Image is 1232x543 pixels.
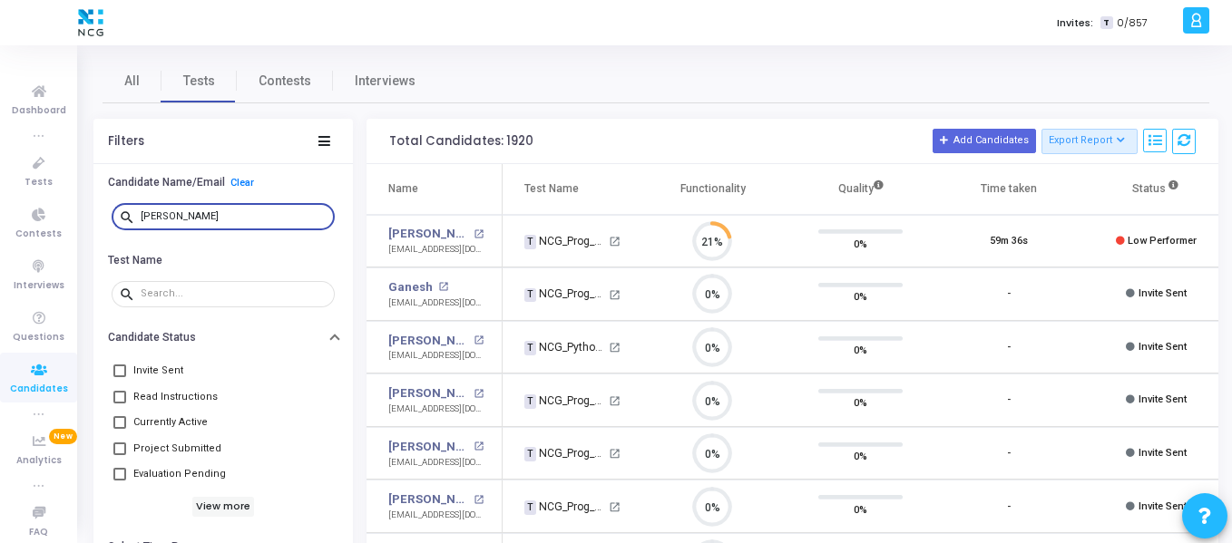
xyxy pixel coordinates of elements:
[133,360,183,382] span: Invite Sent
[474,441,484,451] mat-icon: open_in_new
[259,72,311,91] span: Contests
[14,278,64,294] span: Interviews
[609,342,621,354] mat-icon: open_in_new
[388,402,484,416] div: [EMAIL_ADDRESS][DOMAIN_NAME]
[474,389,484,399] mat-icon: open_in_new
[24,175,53,190] span: Tests
[1007,286,1011,302] div: -
[73,5,108,41] img: logo
[524,445,606,461] div: NCG_Prog_JavaFS_2025_Test
[141,288,328,299] input: Search...
[355,72,416,91] span: Interviews
[388,456,484,470] div: [EMAIL_ADDRESS][DOMAIN_NAME]
[192,497,255,517] h6: View more
[388,490,469,509] a: [PERSON_NAME]
[1007,446,1011,461] div: -
[29,525,48,540] span: FAQ
[141,211,328,222] input: Search...
[524,447,536,461] span: T
[93,324,353,352] button: Candidate Status
[124,72,140,91] span: All
[388,384,469,402] a: [PERSON_NAME]
[388,179,418,199] div: Name
[15,227,62,242] span: Contests
[1100,16,1112,30] span: T
[12,103,66,119] span: Dashboard
[854,341,867,359] span: 0%
[108,176,225,189] h6: Candidate Name/Email
[16,453,62,469] span: Analytics
[474,229,484,239] mat-icon: open_in_new
[1139,393,1187,405] span: Invite Sent
[93,246,353,274] button: Test Name
[1139,341,1187,353] span: Invite Sent
[1007,499,1011,515] div: -
[854,287,867,305] span: 0%
[609,289,621,301] mat-icon: open_in_new
[524,286,606,302] div: NCG_Prog_JavaFS_2025_Test
[388,225,469,243] a: [PERSON_NAME]
[990,234,1028,249] div: 59m 36s
[474,495,484,505] mat-icon: open_in_new
[524,500,536,515] span: T
[981,179,1037,199] div: Time taken
[854,499,867,518] span: 0%
[388,349,484,363] div: [EMAIL_ADDRESS][DOMAIN_NAME]
[524,233,606,249] div: NCG_Prog_JavaFS_2025_Test
[388,278,433,296] a: Ganesh
[133,438,221,460] span: Project Submitted
[1139,287,1187,299] span: Invite Sent
[1128,235,1197,247] span: Low Performer
[524,341,536,355] span: T
[93,169,353,197] button: Candidate Name/EmailClear
[119,286,141,302] mat-icon: search
[524,339,606,355] div: NCG_Python FS_Developer_2025
[388,296,484,310] div: [EMAIL_ADDRESS][DOMAIN_NAME]
[133,412,208,433] span: Currently Active
[1139,500,1187,512] span: Invite Sent
[524,288,536,303] span: T
[10,382,68,397] span: Candidates
[609,395,621,407] mat-icon: open_in_new
[133,386,218,408] span: Read Instructions
[49,429,77,444] span: New
[524,499,606,515] div: NCG_Prog_JavaFS_2025_Test
[854,234,867,252] span: 0%
[1057,15,1093,31] label: Invites:
[503,164,639,215] th: Test Name
[108,331,196,344] h6: Candidate Status
[524,235,536,249] span: T
[388,438,469,456] a: [PERSON_NAME]
[1041,129,1139,154] button: Export Report
[1117,15,1148,31] span: 0/857
[854,393,867,412] span: 0%
[639,164,787,215] th: Functionality
[609,501,621,513] mat-icon: open_in_new
[119,208,141,225] mat-icon: search
[388,243,484,257] div: [EMAIL_ADDRESS][DOMAIN_NAME]
[388,332,469,350] a: [PERSON_NAME]
[609,448,621,460] mat-icon: open_in_new
[13,330,64,345] span: Questions
[474,335,484,345] mat-icon: open_in_new
[787,164,934,215] th: Quality
[108,254,162,267] h6: Test Name
[1007,340,1011,355] div: -
[389,134,533,149] div: Total Candidates: 1920
[1007,393,1011,408] div: -
[609,236,621,247] mat-icon: open_in_new
[230,177,254,189] a: Clear
[1082,164,1230,215] th: Status
[933,129,1036,152] button: Add Candidates
[133,463,226,485] span: Evaluation Pending
[388,509,484,522] div: [EMAIL_ADDRESS][DOMAIN_NAME]
[524,394,536,409] span: T
[438,282,448,292] mat-icon: open_in_new
[854,447,867,465] span: 0%
[108,134,144,149] div: Filters
[183,72,215,91] span: Tests
[524,393,606,409] div: NCG_Prog_JavaFS_2025_Test
[1139,447,1187,459] span: Invite Sent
